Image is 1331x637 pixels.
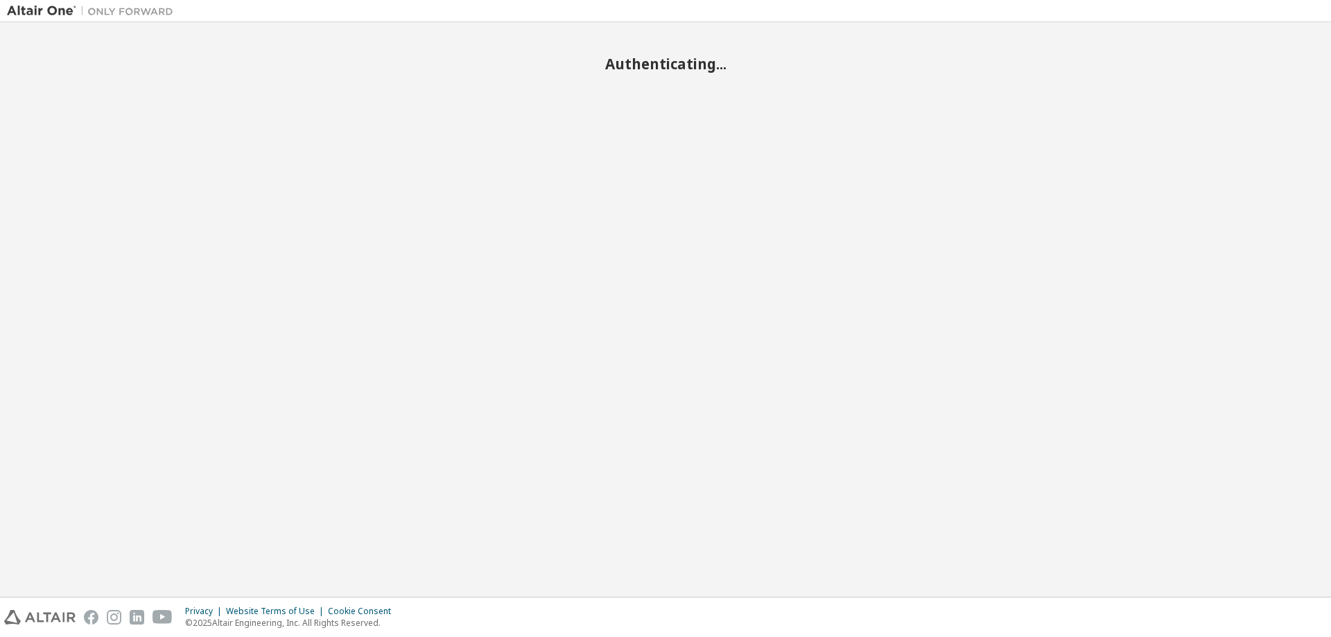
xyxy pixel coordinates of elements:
p: © 2025 Altair Engineering, Inc. All Rights Reserved. [185,617,399,629]
div: Privacy [185,606,226,617]
img: facebook.svg [84,610,98,625]
div: Cookie Consent [328,606,399,617]
img: altair_logo.svg [4,610,76,625]
img: instagram.svg [107,610,121,625]
img: linkedin.svg [130,610,144,625]
h2: Authenticating... [7,55,1324,73]
div: Website Terms of Use [226,606,328,617]
img: Altair One [7,4,180,18]
img: youtube.svg [153,610,173,625]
